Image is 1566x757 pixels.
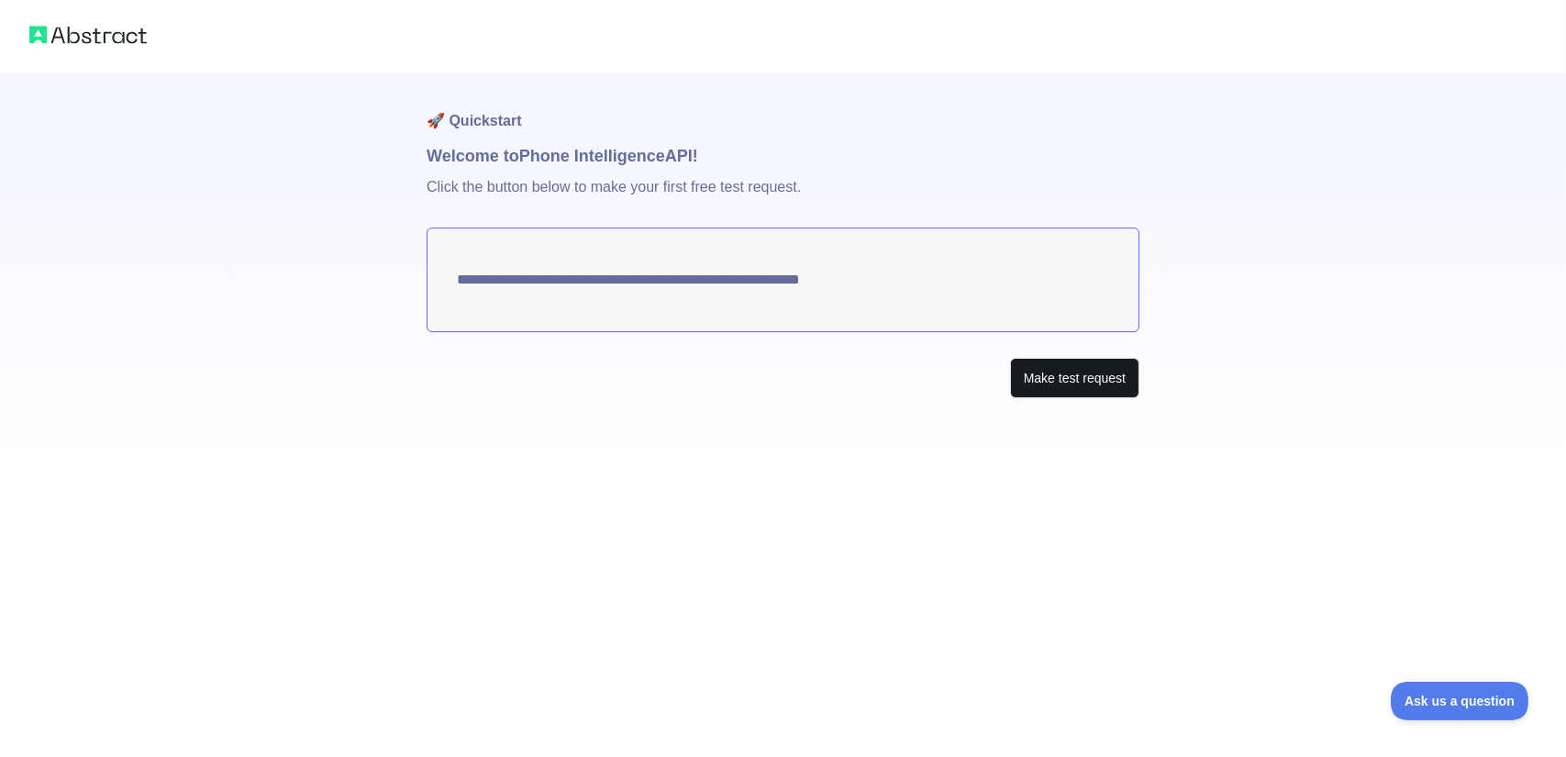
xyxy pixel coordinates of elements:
[29,22,147,48] img: Abstract logo
[427,143,1139,169] h1: Welcome to Phone Intelligence API!
[1391,682,1529,720] iframe: Toggle Customer Support
[427,73,1139,143] h1: 🚀 Quickstart
[1010,358,1139,399] button: Make test request
[427,169,1139,228] p: Click the button below to make your first free test request.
